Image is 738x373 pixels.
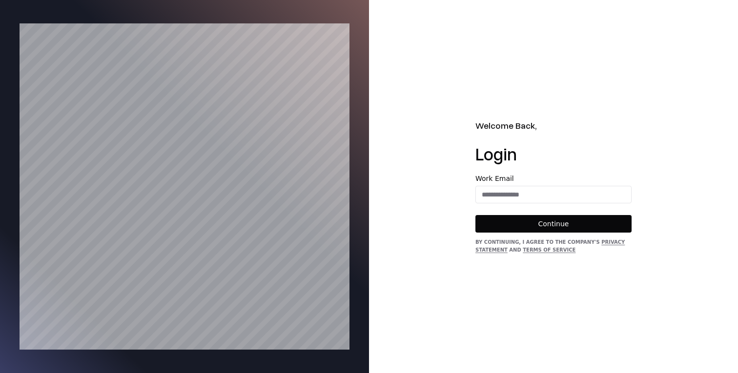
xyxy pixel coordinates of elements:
a: Terms of Service [523,247,575,253]
h1: Login [475,144,632,163]
button: Continue [475,215,632,233]
label: Work Email [475,175,632,182]
div: By continuing, I agree to the Company's and [475,238,632,254]
h2: Welcome Back, [475,119,632,132]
